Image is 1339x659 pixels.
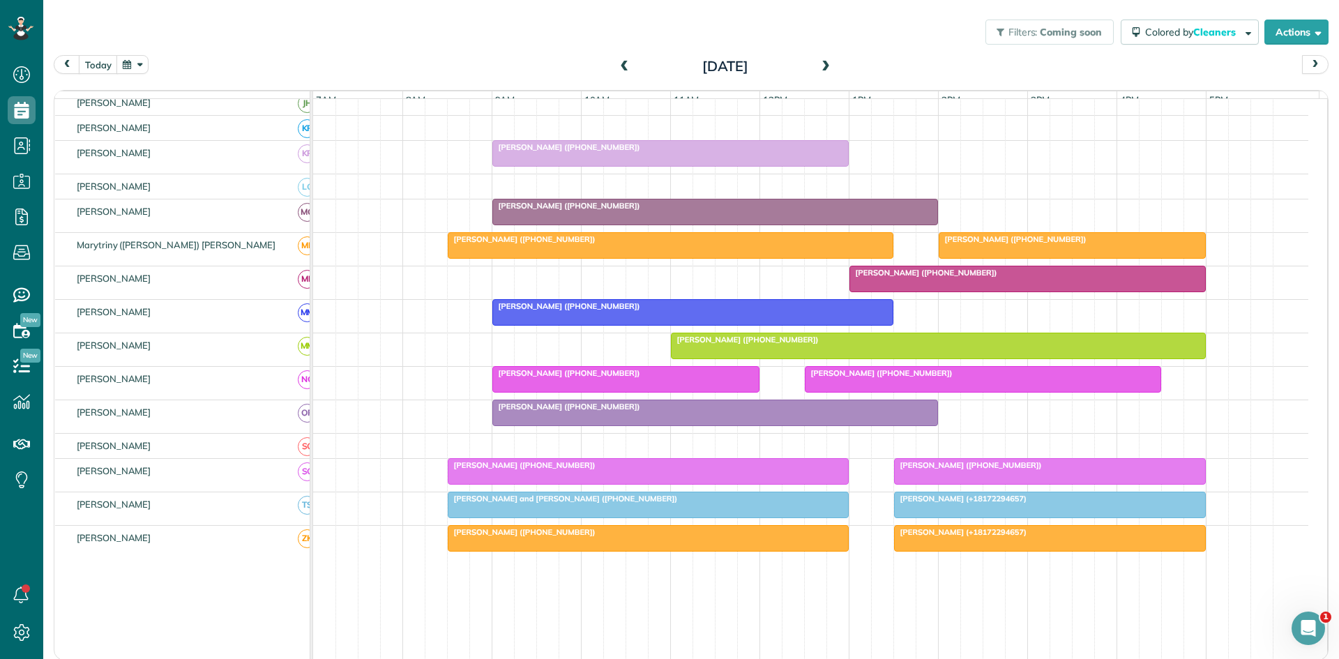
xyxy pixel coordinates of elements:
span: [PERSON_NAME] ([PHONE_NUMBER]) [893,460,1043,470]
span: 9am [492,94,518,105]
span: [PERSON_NAME] [74,122,154,133]
span: [PERSON_NAME] ([PHONE_NUMBER]) [447,460,596,470]
span: SC [298,462,317,481]
span: [PERSON_NAME] [74,465,154,476]
span: New [20,349,40,363]
span: MM [298,337,317,356]
span: ZK [298,529,317,548]
button: prev [54,55,80,74]
span: [PERSON_NAME] [74,440,154,451]
span: 11am [671,94,702,105]
span: [PERSON_NAME] ([PHONE_NUMBER]) [492,142,641,152]
span: [PERSON_NAME] and [PERSON_NAME] ([PHONE_NUMBER]) [447,494,679,503]
span: ME [298,236,317,255]
span: [PERSON_NAME] ([PHONE_NUMBER]) [447,234,596,244]
span: KR [298,144,317,163]
span: [PERSON_NAME] [74,181,154,192]
span: [PERSON_NAME] [74,499,154,510]
span: [PERSON_NAME] [74,306,154,317]
span: [PERSON_NAME] [74,407,154,418]
span: 3pm [1028,94,1052,105]
span: [PERSON_NAME] ([PHONE_NUMBER]) [492,201,641,211]
span: MM [298,303,317,322]
span: JH [298,94,317,113]
span: KR [298,119,317,138]
span: [PERSON_NAME] ([PHONE_NUMBER]) [849,268,998,278]
span: TS [298,496,317,515]
span: [PERSON_NAME] ([PHONE_NUMBER]) [670,335,819,344]
span: [PERSON_NAME] ([PHONE_NUMBER]) [447,527,596,537]
span: [PERSON_NAME] [74,373,154,384]
span: [PERSON_NAME] [74,147,154,158]
span: Cleaners [1193,26,1238,38]
span: 5pm [1206,94,1231,105]
span: [PERSON_NAME] [74,97,154,108]
span: Coming soon [1040,26,1103,38]
span: 2pm [939,94,963,105]
button: Actions [1264,20,1329,45]
span: [PERSON_NAME] [74,532,154,543]
iframe: Intercom live chat [1292,612,1325,645]
span: LC [298,178,317,197]
span: [PERSON_NAME] ([PHONE_NUMBER]) [492,368,641,378]
span: [PERSON_NAME] ([PHONE_NUMBER]) [492,402,641,411]
button: Colored byCleaners [1121,20,1259,45]
button: next [1302,55,1329,74]
span: [PERSON_NAME] (+18172294657) [893,494,1027,503]
span: NC [298,370,317,389]
span: MG [298,203,317,222]
span: 7am [313,94,339,105]
span: 10am [582,94,613,105]
span: Colored by [1145,26,1241,38]
span: Filters: [1008,26,1038,38]
span: [PERSON_NAME] (+18172294657) [893,527,1027,537]
button: today [79,55,118,74]
span: 8am [403,94,429,105]
span: SC [298,437,317,456]
span: ML [298,270,317,289]
span: 1 [1320,612,1331,623]
span: New [20,313,40,327]
span: 1pm [849,94,874,105]
span: [PERSON_NAME] ([PHONE_NUMBER]) [938,234,1087,244]
span: [PERSON_NAME] [74,273,154,284]
h2: [DATE] [638,59,812,74]
span: 12pm [760,94,790,105]
span: [PERSON_NAME] ([PHONE_NUMBER]) [804,368,953,378]
span: [PERSON_NAME] [74,340,154,351]
span: OR [298,404,317,423]
span: Marytriny ([PERSON_NAME]) [PERSON_NAME] [74,239,278,250]
span: [PERSON_NAME] ([PHONE_NUMBER]) [492,301,641,311]
span: 4pm [1117,94,1142,105]
span: [PERSON_NAME] [74,206,154,217]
